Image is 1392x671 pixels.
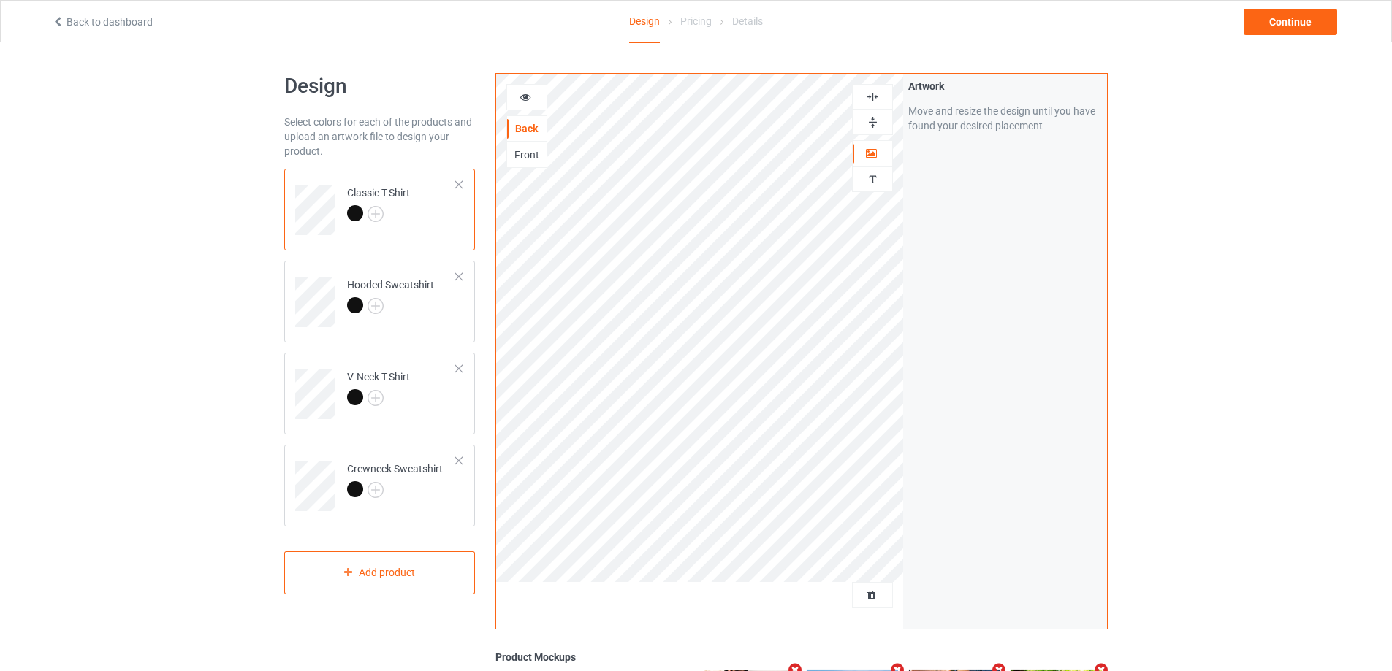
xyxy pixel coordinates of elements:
img: svg+xml;base64,PD94bWwgdmVyc2lvbj0iMS4wIiBlbmNvZGluZz0iVVRGLTgiPz4KPHN2ZyB3aWR0aD0iMjJweCIgaGVpZ2... [368,482,384,498]
div: Artwork [908,79,1102,93]
div: Product Mockups [495,650,1108,664]
div: Pricing [680,1,712,42]
div: Hooded Sweatshirt [347,277,434,313]
div: Classic T-Shirt [284,169,475,250]
a: Back to dashboard [52,16,153,28]
img: svg+xml;base64,PD94bWwgdmVyc2lvbj0iMS4wIiBlbmNvZGluZz0iVVRGLTgiPz4KPHN2ZyB3aWR0aD0iMjJweCIgaGVpZ2... [368,390,384,406]
h1: Design [284,73,475,99]
img: svg%3E%0A [866,90,880,104]
div: Crewneck Sweatshirt [347,461,443,496]
div: V-Neck T-Shirt [284,353,475,434]
div: Details [732,1,763,42]
img: svg%3E%0A [866,172,880,186]
img: svg+xml;base64,PD94bWwgdmVyc2lvbj0iMS4wIiBlbmNvZGluZz0iVVRGLTgiPz4KPHN2ZyB3aWR0aD0iMjJweCIgaGVpZ2... [368,298,384,314]
div: Crewneck Sweatshirt [284,445,475,526]
img: svg+xml;base64,PD94bWwgdmVyc2lvbj0iMS4wIiBlbmNvZGluZz0iVVRGLTgiPz4KPHN2ZyB3aWR0aD0iMjJweCIgaGVpZ2... [368,206,384,222]
div: Front [507,147,547,162]
div: Select colors for each of the products and upload an artwork file to design your product. [284,115,475,158]
img: svg%3E%0A [866,115,880,129]
div: Back [507,121,547,136]
div: Continue [1244,9,1337,35]
div: Classic T-Shirt [347,185,410,221]
div: V-Neck T-Shirt [347,369,410,404]
div: Move and resize the design until you have found your desired placement [908,104,1102,133]
div: Hooded Sweatshirt [284,261,475,342]
div: Design [629,1,660,43]
div: Add product [284,551,475,594]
